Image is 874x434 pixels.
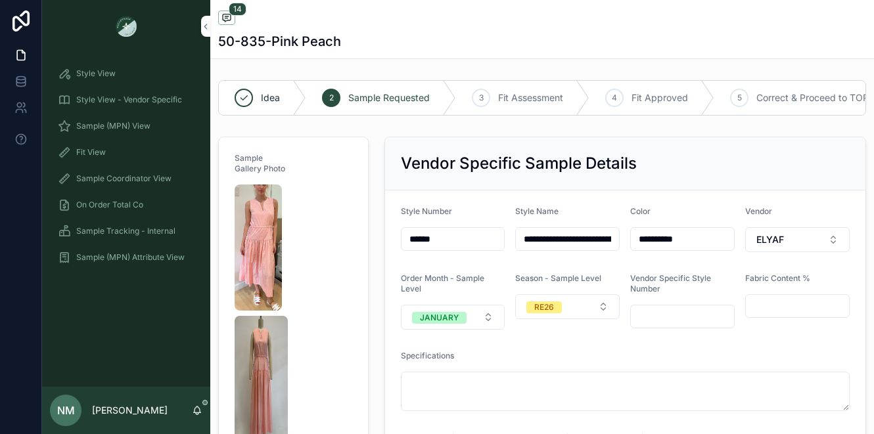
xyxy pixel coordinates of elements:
span: 5 [737,93,742,103]
button: Select Button [745,227,850,252]
div: JANUARY [420,312,459,324]
span: 4 [612,93,617,103]
span: Sample Gallery Photo [235,153,285,173]
span: Color [630,206,651,216]
a: Sample Tracking - Internal [50,219,202,243]
a: Sample (MPN) Attribute View [50,246,202,269]
a: On Order Total Co [50,193,202,217]
span: Style Name [515,206,559,216]
span: 3 [479,93,484,103]
span: Sample (MPN) Attribute View [76,252,185,263]
span: Order Month - Sample Level [401,273,484,293]
span: Sample (MPN) View [76,121,150,131]
p: [PERSON_NAME] [92,404,168,417]
span: Sample Requested [348,91,430,104]
button: 14 [218,11,235,27]
div: scrollable content [42,53,210,286]
span: Specifications [401,351,454,360]
span: Style Number [401,206,452,216]
span: Idea [261,91,280,104]
span: Fit Approved [632,91,688,104]
div: RE26 [534,301,554,313]
span: 14 [229,3,246,16]
img: Screenshot-2025-09-05-at-3.47.16-PM.png [235,184,282,311]
span: Fit View [76,147,106,158]
span: Style View - Vendor Specific [76,95,182,105]
span: 2 [329,93,334,103]
a: Style View - Vendor Specific [50,88,202,112]
span: Correct & Proceed to TOP [756,91,869,104]
span: Vendor [745,206,772,216]
a: Style View [50,62,202,85]
span: Fabric Content % [745,273,810,283]
a: Fit View [50,141,202,164]
span: ELYAF [756,233,784,246]
span: Vendor Specific Style Number [630,273,711,293]
span: Fit Assessment [498,91,563,104]
h2: Vendor Specific Sample Details [401,153,637,174]
span: NM [57,402,75,418]
span: Sample Tracking - Internal [76,226,175,236]
button: Select Button [515,294,620,319]
a: Sample (MPN) View [50,114,202,138]
span: Sample Coordinator View [76,173,172,184]
h1: 50-835-Pink Peach [218,32,341,51]
span: Season - Sample Level [515,273,601,283]
span: Style View [76,68,116,79]
span: On Order Total Co [76,200,143,210]
a: Sample Coordinator View [50,167,202,190]
img: App logo [116,16,137,37]
button: Select Button [401,305,505,330]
